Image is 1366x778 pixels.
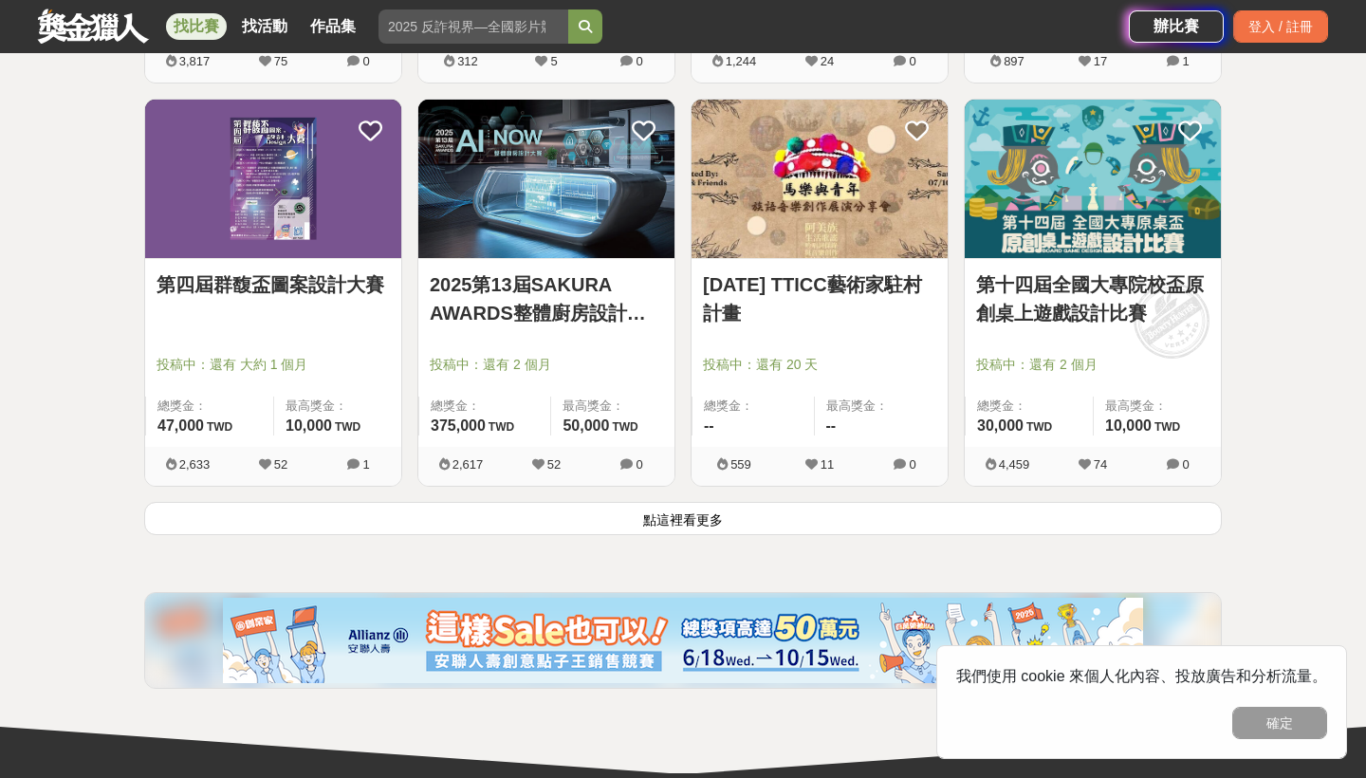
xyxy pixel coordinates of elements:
[166,13,227,40] a: 找比賽
[457,54,478,68] span: 312
[1026,420,1052,434] span: TWD
[550,54,557,68] span: 5
[965,100,1221,259] a: Cover Image
[303,13,363,40] a: 作品集
[157,417,204,434] span: 47,000
[1182,457,1189,472] span: 0
[1182,54,1189,68] span: 1
[1094,54,1107,68] span: 17
[692,100,948,259] a: Cover Image
[692,100,948,258] img: Cover Image
[977,397,1081,416] span: 總獎金：
[909,54,915,68] span: 0
[431,397,539,416] span: 總獎金：
[179,457,211,472] span: 2,633
[1094,457,1107,472] span: 74
[274,54,287,68] span: 75
[1232,707,1327,739] button: 確定
[704,397,803,416] span: 總獎金：
[418,100,674,258] img: Cover Image
[1105,397,1209,416] span: 最高獎金：
[335,420,360,434] span: TWD
[563,397,663,416] span: 最高獎金：
[636,54,642,68] span: 0
[1233,10,1328,43] div: 登入 / 註冊
[378,9,568,44] input: 2025 反詐視界—全國影片競賽
[145,100,401,258] img: Cover Image
[1004,54,1024,68] span: 897
[977,417,1024,434] span: 30,000
[286,397,390,416] span: 最高獎金：
[362,457,369,472] span: 1
[286,417,332,434] span: 10,000
[956,668,1327,684] span: 我們使用 cookie 來個人化內容、投放廣告和分析流量。
[1129,10,1224,43] a: 辦比賽
[999,457,1030,472] span: 4,459
[431,417,486,434] span: 375,000
[1105,417,1152,434] span: 10,000
[145,100,401,259] a: Cover Image
[703,355,936,375] span: 投稿中：還有 20 天
[703,270,936,327] a: [DATE] TTICC藝術家駐村計畫
[821,54,834,68] span: 24
[223,598,1143,683] img: cf4fb443-4ad2-4338-9fa3-b46b0bf5d316.png
[612,420,637,434] span: TWD
[976,270,1209,327] a: 第十四屆全國大專院校盃原創桌上遊戲設計比賽
[274,457,287,472] span: 52
[144,502,1222,535] button: 點這裡看更多
[362,54,369,68] span: 0
[489,420,514,434] span: TWD
[430,355,663,375] span: 投稿中：還有 2 個月
[157,355,390,375] span: 投稿中：還有 大約 1 個月
[976,355,1209,375] span: 投稿中：還有 2 個月
[179,54,211,68] span: 3,817
[909,457,915,472] span: 0
[234,13,295,40] a: 找活動
[418,100,674,259] a: Cover Image
[157,397,262,416] span: 總獎金：
[965,100,1221,258] img: Cover Image
[547,457,561,472] span: 52
[826,397,937,416] span: 最高獎金：
[704,417,714,434] span: --
[821,457,834,472] span: 11
[563,417,609,434] span: 50,000
[452,457,484,472] span: 2,617
[826,417,837,434] span: --
[157,270,390,299] a: 第四屆群馥盃圖案設計大賽
[636,457,642,472] span: 0
[207,420,232,434] span: TWD
[1154,420,1180,434] span: TWD
[730,457,751,472] span: 559
[430,270,663,327] a: 2025第13屆SAKURA AWARDS整體廚房設計大賽
[726,54,757,68] span: 1,244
